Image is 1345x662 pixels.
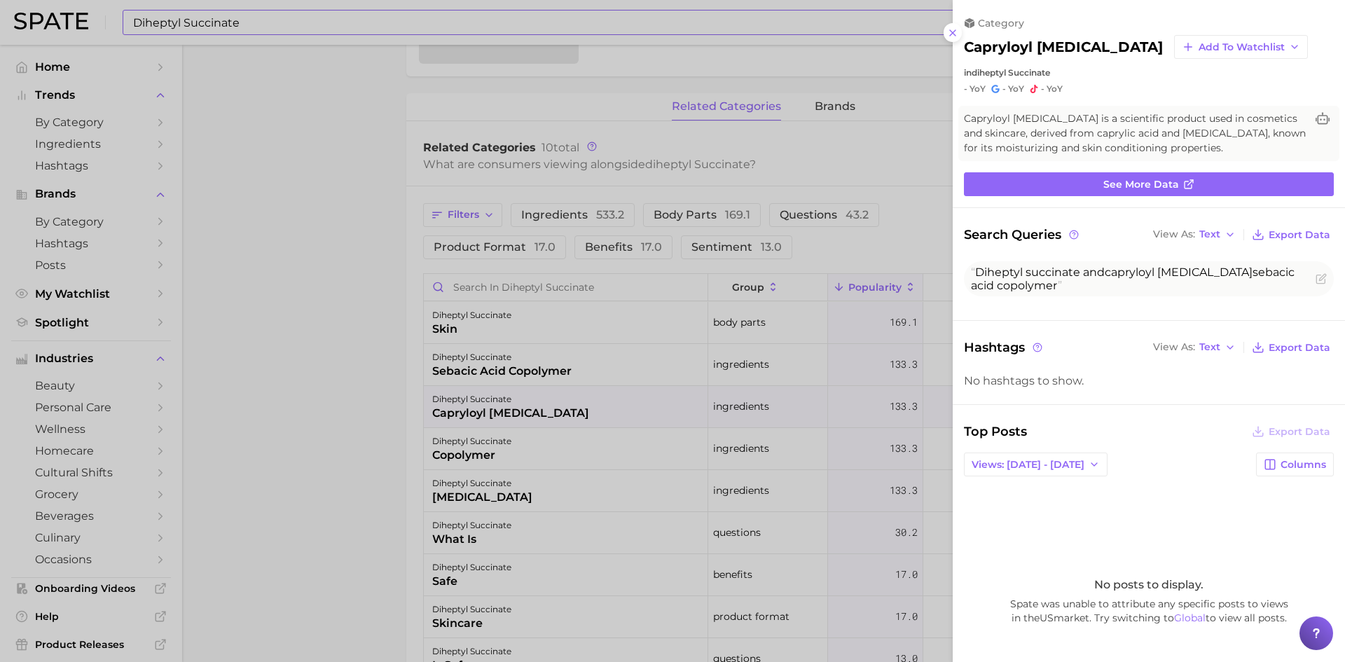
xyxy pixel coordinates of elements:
[1316,273,1327,284] button: Flag as miscategorized or irrelevant
[972,459,1084,471] span: Views: [DATE] - [DATE]
[978,17,1024,29] span: category
[972,67,1050,78] span: diheptyl succinate
[964,83,967,94] span: -
[1248,225,1334,244] button: Export Data
[1281,459,1326,471] span: Columns
[1174,612,1206,624] a: Global
[1008,83,1024,95] span: YoY
[964,338,1044,357] span: Hashtags
[1199,230,1220,238] span: Text
[1153,343,1195,351] span: View As
[1199,343,1220,351] span: Text
[1248,338,1334,357] button: Export Data
[1269,229,1330,241] span: Export Data
[971,266,1295,292] span: Diheptyl succinate and sebacic acid copolymer
[1105,266,1154,279] span: capryloyl
[1256,453,1334,476] button: Columns
[1094,578,1203,591] span: No posts to display.
[1269,342,1330,354] span: Export Data
[964,225,1081,244] span: Search Queries
[1269,426,1330,438] span: Export Data
[964,111,1306,156] span: Capryloyl [MEDICAL_DATA] is a scientific product used in cosmetics and skincare, derived from cap...
[1157,266,1253,279] span: [MEDICAL_DATA]
[1248,422,1334,441] button: Export Data
[964,374,1334,387] div: No hashtags to show.
[1174,35,1308,59] button: Add to Watchlist
[1002,83,1006,94] span: -
[1150,226,1239,244] button: View AsText
[1103,179,1179,191] span: See more data
[964,597,1334,625] span: Spate was unable to attribute any specific posts to views in the US market. Try switching to to v...
[964,172,1334,196] a: See more data
[1047,83,1063,95] span: YoY
[1153,230,1195,238] span: View As
[1150,338,1239,357] button: View AsText
[964,453,1108,476] button: Views: [DATE] - [DATE]
[964,422,1027,441] span: Top Posts
[964,67,1334,78] div: in
[1041,83,1044,94] span: -
[1199,41,1285,53] span: Add to Watchlist
[964,39,1163,55] h2: capryloyl [MEDICAL_DATA]
[970,83,986,95] span: YoY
